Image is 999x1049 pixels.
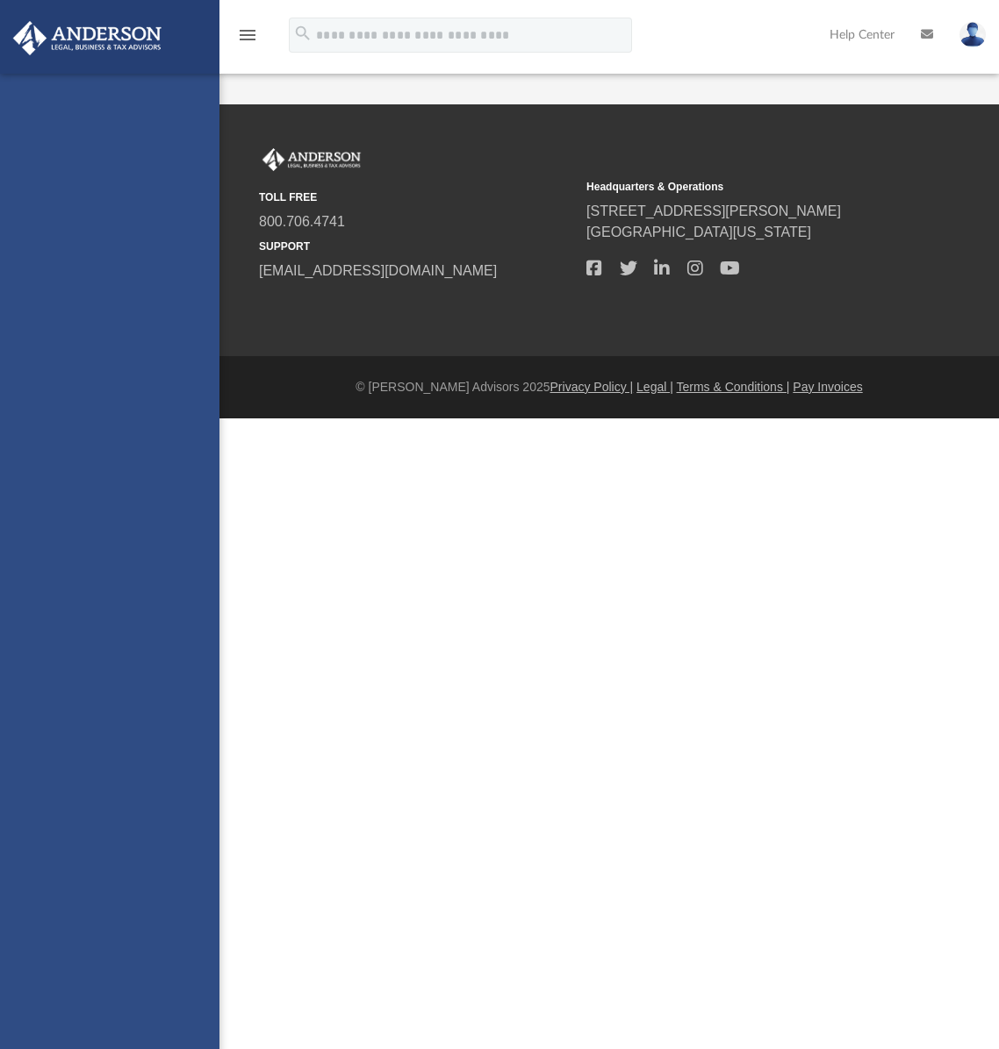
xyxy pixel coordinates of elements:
[586,203,841,218] a: [STREET_ADDRESS][PERSON_NAME]
[259,263,497,278] a: [EMAIL_ADDRESS][DOMAIN_NAME]
[259,189,574,205] small: TOLL FREE
[586,225,811,239] a: [GEOGRAPHIC_DATA][US_STATE]
[259,239,574,254] small: SUPPORT
[677,380,790,394] a: Terms & Conditions |
[237,25,258,46] i: menu
[293,24,313,43] i: search
[586,179,902,195] small: Headquarters & Operations
[959,22,986,47] img: User Pic
[793,380,862,394] a: Pay Invoices
[8,21,167,55] img: Anderson Advisors Platinum Portal
[259,214,345,229] a: 800.706.4741
[219,378,999,396] div: © [PERSON_NAME] Advisors 2025
[636,380,673,394] a: Legal |
[259,148,364,171] img: Anderson Advisors Platinum Portal
[550,380,634,394] a: Privacy Policy |
[237,33,258,46] a: menu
